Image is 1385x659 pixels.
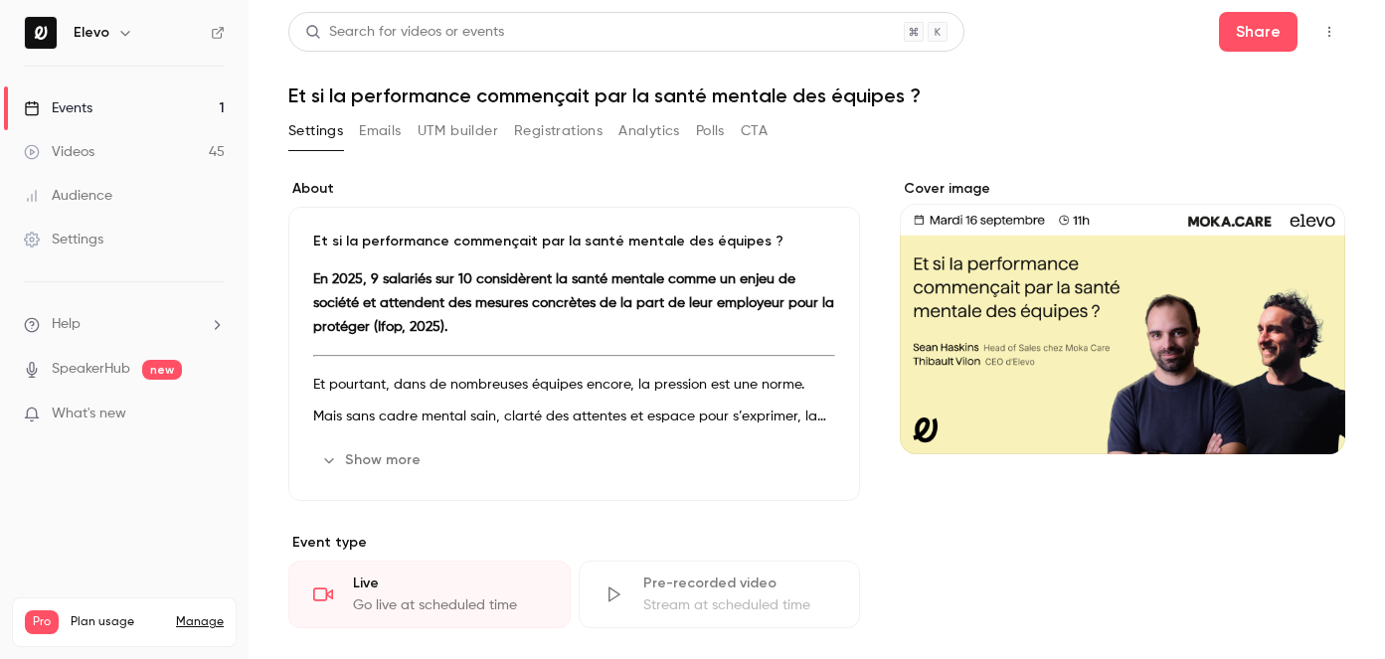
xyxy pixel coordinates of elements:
[418,115,498,147] button: UTM builder
[288,179,860,199] label: About
[24,186,112,206] div: Audience
[579,561,861,628] div: Pre-recorded videoStream at scheduled time
[643,574,836,593] div: Pre-recorded video
[313,232,835,251] p: Et si la performance commençait par la santé mentale des équipes ?
[353,574,546,593] div: Live
[1219,12,1298,52] button: Share
[313,405,835,428] p: Mais sans cadre mental sain, clarté des attentes et espace pour s’exprimer, la motivation s’effri...
[24,142,94,162] div: Videos
[288,533,860,553] p: Event type
[313,373,835,397] p: Et pourtant, dans de nombreuses équipes encore, la pression est une norme.
[52,314,81,335] span: Help
[74,23,109,43] h6: Elevo
[288,561,571,628] div: LiveGo live at scheduled time
[142,360,182,380] span: new
[52,359,130,380] a: SpeakerHub
[353,595,546,615] div: Go live at scheduled time
[71,614,164,630] span: Plan usage
[25,610,59,634] span: Pro
[24,98,92,118] div: Events
[696,115,725,147] button: Polls
[313,272,834,334] strong: En 2025, 9 salariés sur 10 considèrent la santé mentale comme un enjeu de société et attendent de...
[25,17,57,49] img: Elevo
[900,179,1345,454] section: Cover image
[643,595,836,615] div: Stream at scheduled time
[900,179,1345,199] label: Cover image
[618,115,680,147] button: Analytics
[359,115,401,147] button: Emails
[24,314,225,335] li: help-dropdown-opener
[176,614,224,630] a: Manage
[24,230,103,249] div: Settings
[514,115,603,147] button: Registrations
[741,115,768,147] button: CTA
[288,83,1345,107] h1: Et si la performance commençait par la santé mentale des équipes ?
[313,444,433,476] button: Show more
[52,404,126,424] span: What's new
[288,115,343,147] button: Settings
[305,22,504,43] div: Search for videos or events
